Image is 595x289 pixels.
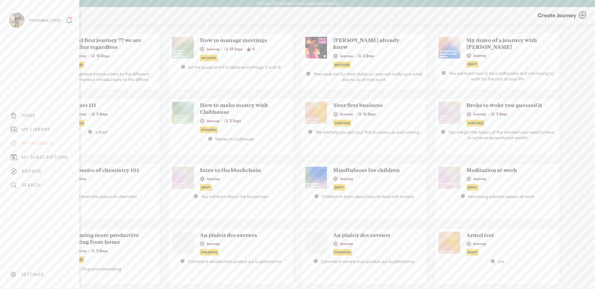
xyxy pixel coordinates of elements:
div: SEARCH [22,183,41,188]
div: MY SUBSCRIPTIONS [22,155,68,160]
div: HOME [22,113,36,118]
div: SETTINGS [21,272,44,277]
div: MY LIBRARY [22,127,50,132]
div: MY JOURNEYS [22,141,54,146]
div: BROWSE [22,169,42,174]
div: monsieur_ninja [29,17,61,23]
